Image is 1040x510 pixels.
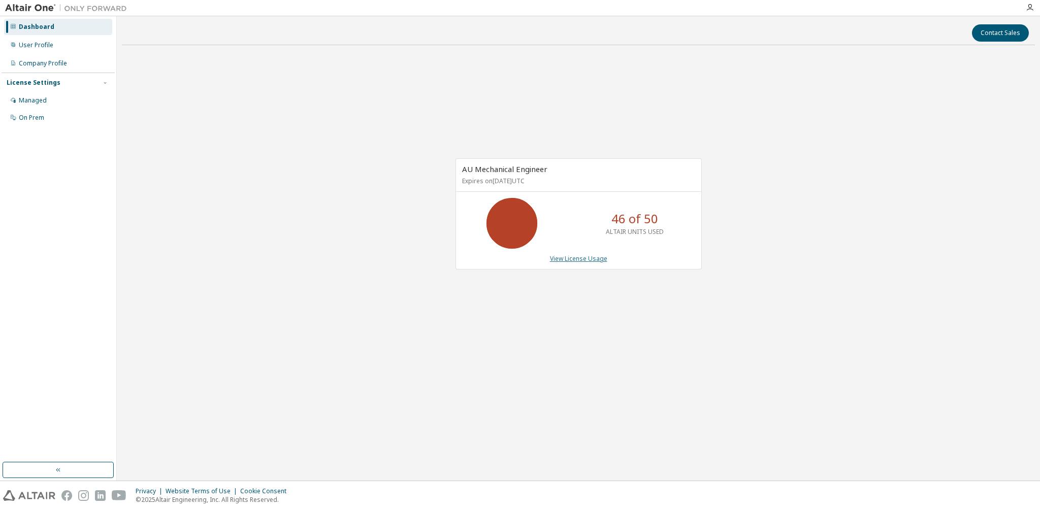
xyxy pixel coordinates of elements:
[606,227,664,236] p: ALTAIR UNITS USED
[19,41,53,49] div: User Profile
[19,114,44,122] div: On Prem
[462,164,547,174] span: AU Mechanical Engineer
[166,487,240,495] div: Website Terms of Use
[3,490,55,501] img: altair_logo.svg
[972,24,1029,42] button: Contact Sales
[240,487,292,495] div: Cookie Consent
[7,79,60,87] div: License Settings
[462,177,693,185] p: Expires on [DATE] UTC
[19,96,47,105] div: Managed
[5,3,132,13] img: Altair One
[112,490,126,501] img: youtube.svg
[136,487,166,495] div: Privacy
[19,23,54,31] div: Dashboard
[136,495,292,504] p: © 2025 Altair Engineering, Inc. All Rights Reserved.
[550,254,607,263] a: View License Usage
[61,490,72,501] img: facebook.svg
[78,490,89,501] img: instagram.svg
[95,490,106,501] img: linkedin.svg
[19,59,67,67] div: Company Profile
[611,210,658,227] p: 46 of 50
